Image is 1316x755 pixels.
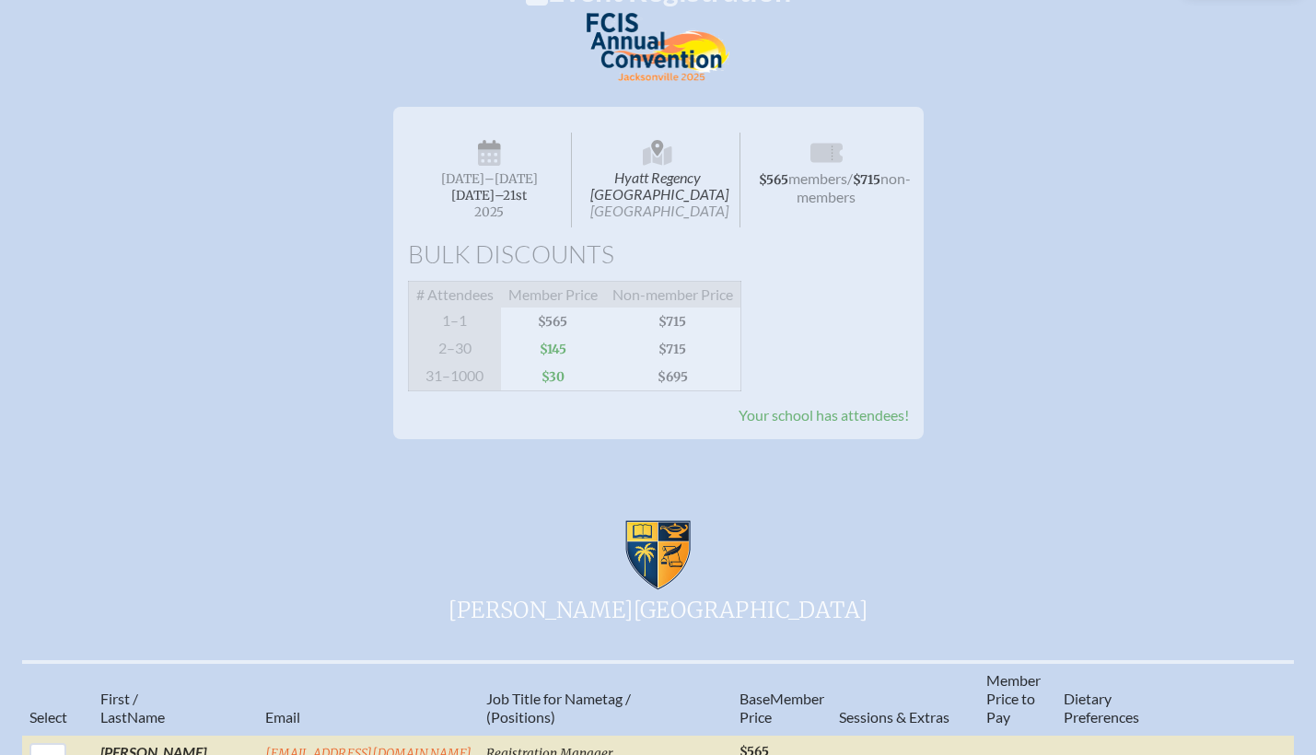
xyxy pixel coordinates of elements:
span: $695 [605,363,741,391]
span: ary Preferences [1064,690,1139,726]
span: $715 [853,172,880,188]
span: 2–30 [408,335,501,363]
h1: Bulk Discounts [408,242,909,267]
span: Member Price [501,282,605,308]
span: $715 [605,335,741,363]
span: Last [100,708,127,726]
span: $145 [501,335,605,363]
th: Name [93,662,258,735]
span: Non-member Price [605,282,741,308]
span: # Attendees [408,282,501,308]
span: non-members [797,169,911,205]
span: $30 [501,363,605,391]
th: Sessions & Extras [832,662,979,735]
th: Email [258,662,479,735]
span: members [788,169,847,187]
span: $565 [501,308,605,335]
span: First / [100,690,138,707]
span: [PERSON_NAME][GEOGRAPHIC_DATA] [364,590,953,627]
img: FCIS Convention 2025 [587,13,730,82]
span: [GEOGRAPHIC_DATA] [590,202,728,219]
span: er [811,690,824,707]
span: Select [29,708,67,726]
span: 31–1000 [408,363,501,391]
span: $565 [759,172,788,188]
span: Your school has attendees! [739,406,909,424]
img: Palmer Trinity School [625,520,691,590]
span: [DATE] [441,171,484,187]
th: Job Title for Nametag / (Positions) [479,662,732,735]
span: Price [740,708,772,726]
th: Diet [1056,662,1200,735]
span: 1–1 [408,308,501,335]
span: Hyatt Regency [GEOGRAPHIC_DATA] [576,133,740,227]
span: Base [740,690,770,707]
span: $715 [605,308,741,335]
span: / [847,169,853,187]
span: –[DATE] [484,171,538,187]
span: [DATE]–⁠21st [451,188,527,203]
th: Member Price to Pay [979,662,1056,735]
span: 2025 [423,205,557,219]
th: Memb [732,662,832,735]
